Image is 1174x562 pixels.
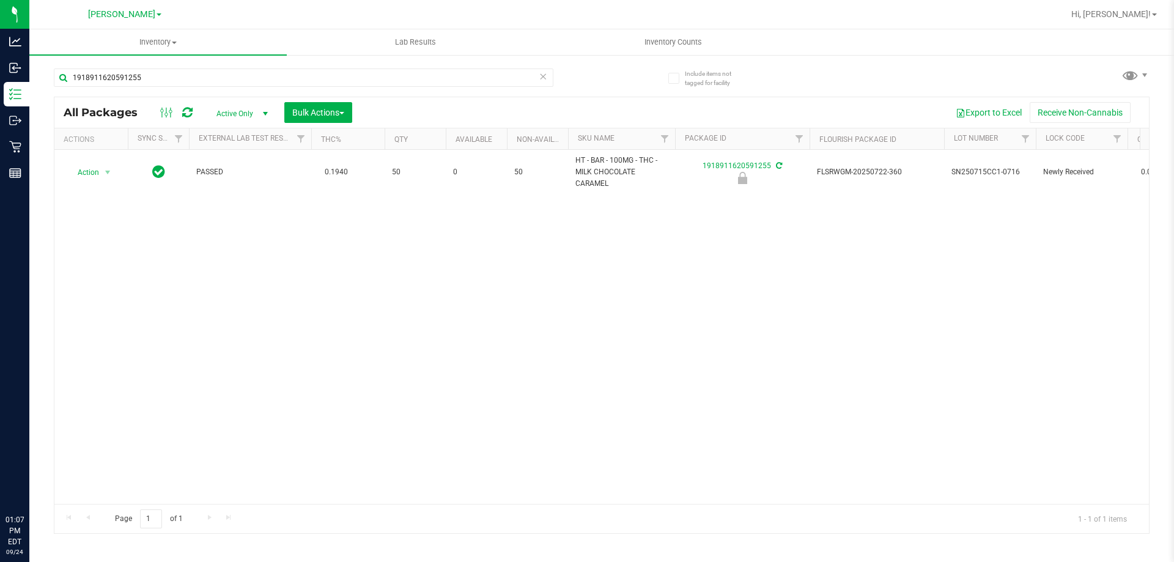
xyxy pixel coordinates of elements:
a: Non-Available [517,135,571,144]
a: Flourish Package ID [819,135,896,144]
a: CBD% [1137,135,1157,144]
a: THC% [321,135,341,144]
button: Export to Excel [948,102,1030,123]
span: 0.0000 [1135,163,1170,181]
span: SN250715CC1-0716 [951,166,1028,178]
a: Filter [655,128,675,149]
span: 0.1940 [319,163,354,181]
span: In Sync [152,163,165,180]
a: Lab Results [287,29,544,55]
a: Sync Status [138,134,185,142]
span: 50 [392,166,438,178]
span: Hi, [PERSON_NAME]! [1071,9,1151,19]
inline-svg: Outbound [9,114,21,127]
a: Inventory [29,29,287,55]
a: SKU Name [578,134,615,142]
a: Lot Number [954,134,998,142]
a: Filter [1016,128,1036,149]
a: 1918911620591255 [703,161,771,170]
button: Bulk Actions [284,102,352,123]
inline-svg: Retail [9,141,21,153]
span: Page of 1 [105,509,193,528]
input: 1 [140,509,162,528]
span: Bulk Actions [292,108,344,117]
span: PASSED [196,166,304,178]
span: Newly Received [1043,166,1120,178]
span: FLSRWGM-20250722-360 [817,166,937,178]
p: 09/24 [6,547,24,556]
inline-svg: Reports [9,167,21,179]
span: Lab Results [378,37,452,48]
span: 1 - 1 of 1 items [1068,509,1137,528]
inline-svg: Analytics [9,35,21,48]
button: Receive Non-Cannabis [1030,102,1131,123]
div: Actions [64,135,123,144]
span: 0 [453,166,500,178]
input: Search Package ID, Item Name, SKU, Lot or Part Number... [54,68,553,87]
span: [PERSON_NAME] [88,9,155,20]
span: Inventory Counts [628,37,718,48]
span: Action [67,164,100,181]
span: select [100,164,116,181]
a: Filter [169,128,189,149]
a: Qty [394,135,408,144]
a: Lock Code [1046,134,1085,142]
span: Sync from Compliance System [774,161,782,170]
a: Filter [1107,128,1128,149]
span: Clear [539,68,547,84]
a: Filter [789,128,810,149]
a: Filter [291,128,311,149]
span: HT - BAR - 100MG - THC - MILK CHOCOLATE CARAMEL [575,155,668,190]
inline-svg: Inbound [9,62,21,74]
p: 01:07 PM EDT [6,514,24,547]
div: Newly Received [673,172,811,184]
span: 50 [514,166,561,178]
span: All Packages [64,106,150,119]
span: Include items not tagged for facility [685,69,746,87]
a: Package ID [685,134,726,142]
iframe: Resource center [12,464,49,501]
span: Inventory [29,37,287,48]
a: External Lab Test Result [199,134,295,142]
inline-svg: Inventory [9,88,21,100]
a: Inventory Counts [544,29,802,55]
a: Available [456,135,492,144]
